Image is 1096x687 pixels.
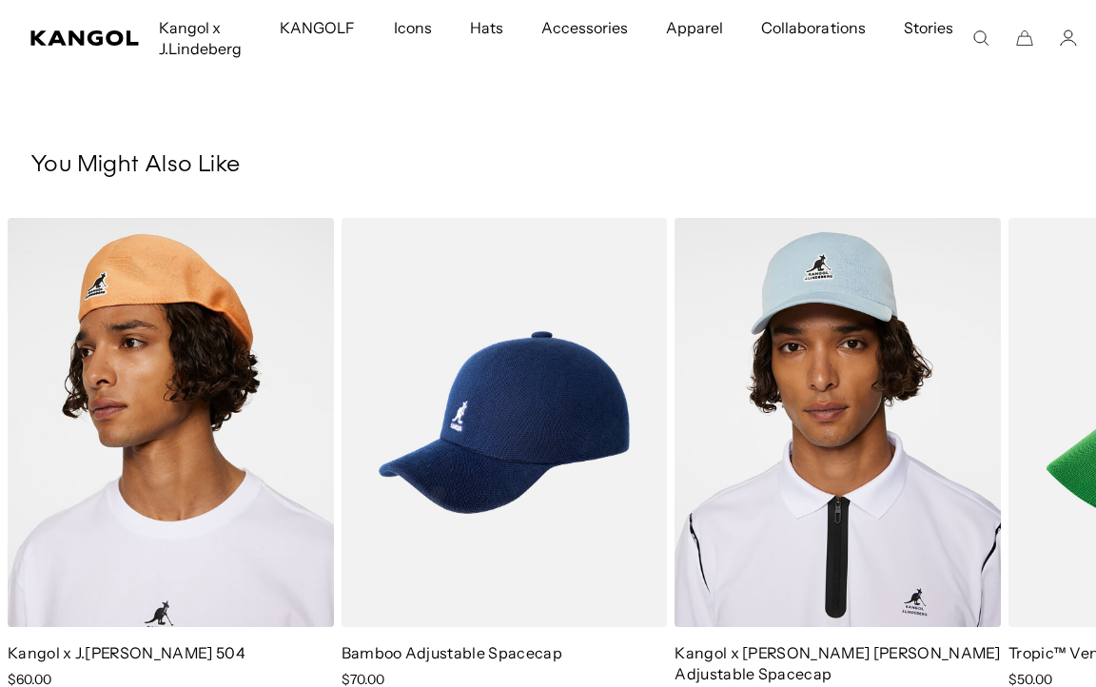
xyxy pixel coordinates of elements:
summary: Search here [972,29,989,47]
img: Kangol x J.Lindeberg Douglas 504 [8,218,334,627]
a: Account [1060,29,1077,47]
a: Bamboo Adjustable Spacecap [342,643,562,662]
h3: You Might Also Like [30,151,1066,180]
a: Kangol x J.[PERSON_NAME] 504 [8,643,245,662]
img: Bamboo Adjustable Spacecap [342,218,668,627]
img: Kangol x J.Lindeberg Cooper Adjustable Spacecap [675,218,1001,627]
a: Kangol x [PERSON_NAME] [PERSON_NAME] Adjustable Spacecap [675,643,1001,683]
a: Kangol [30,30,140,46]
button: Cart [1016,29,1033,47]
